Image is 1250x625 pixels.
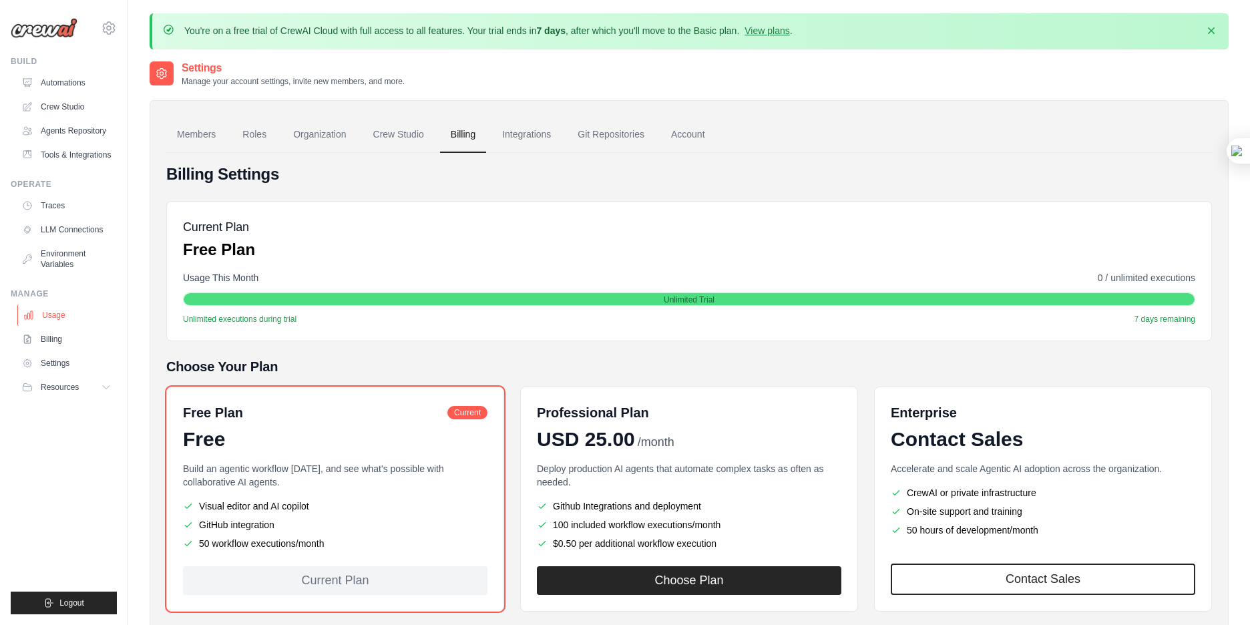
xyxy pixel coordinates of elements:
[537,427,635,451] span: USD 25.00
[11,18,77,38] img: Logo
[166,164,1212,185] h4: Billing Settings
[11,56,117,67] div: Build
[638,433,674,451] span: /month
[166,357,1212,376] h5: Choose Your Plan
[183,271,258,284] span: Usage This Month
[183,427,487,451] div: Free
[537,499,841,513] li: Github Integrations and deployment
[183,403,243,422] h6: Free Plan
[16,353,117,374] a: Settings
[183,566,487,595] div: Current Plan
[660,117,716,153] a: Account
[11,592,117,614] button: Logout
[11,179,117,190] div: Operate
[16,243,117,275] a: Environment Variables
[1134,314,1195,325] span: 7 days remaining
[183,239,255,260] p: Free Plan
[447,406,487,419] span: Current
[232,117,277,153] a: Roles
[16,329,117,350] a: Billing
[183,537,487,550] li: 50 workflow executions/month
[1098,271,1195,284] span: 0 / unlimited executions
[183,499,487,513] li: Visual editor and AI copilot
[166,117,226,153] a: Members
[891,564,1195,595] a: Contact Sales
[891,403,1195,422] h6: Enterprise
[183,218,255,236] h5: Current Plan
[491,117,562,153] a: Integrations
[537,537,841,550] li: $0.50 per additional workflow execution
[537,518,841,532] li: 100 included workflow executions/month
[537,403,649,422] h6: Professional Plan
[183,314,296,325] span: Unlimited executions during trial
[891,486,1195,499] li: CrewAI or private infrastructure
[16,144,117,166] a: Tools & Integrations
[363,117,435,153] a: Crew Studio
[11,288,117,299] div: Manage
[891,505,1195,518] li: On-site support and training
[17,304,118,326] a: Usage
[664,294,714,305] span: Unlimited Trial
[567,117,655,153] a: Git Repositories
[182,60,405,76] h2: Settings
[536,25,566,36] strong: 7 days
[182,76,405,87] p: Manage your account settings, invite new members, and more.
[183,518,487,532] li: GitHub integration
[891,462,1195,475] p: Accelerate and scale Agentic AI adoption across the organization.
[745,25,789,36] a: View plans
[16,96,117,118] a: Crew Studio
[440,117,486,153] a: Billing
[16,195,117,216] a: Traces
[891,427,1195,451] div: Contact Sales
[537,462,841,489] p: Deploy production AI agents that automate complex tasks as often as needed.
[16,72,117,93] a: Automations
[16,120,117,142] a: Agents Repository
[183,462,487,489] p: Build an agentic workflow [DATE], and see what's possible with collaborative AI agents.
[537,566,841,595] button: Choose Plan
[184,24,793,37] p: You're on a free trial of CrewAI Cloud with full access to all features. Your trial ends in , aft...
[16,219,117,240] a: LLM Connections
[59,598,84,608] span: Logout
[891,524,1195,537] li: 50 hours of development/month
[16,377,117,398] button: Resources
[282,117,357,153] a: Organization
[41,382,79,393] span: Resources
